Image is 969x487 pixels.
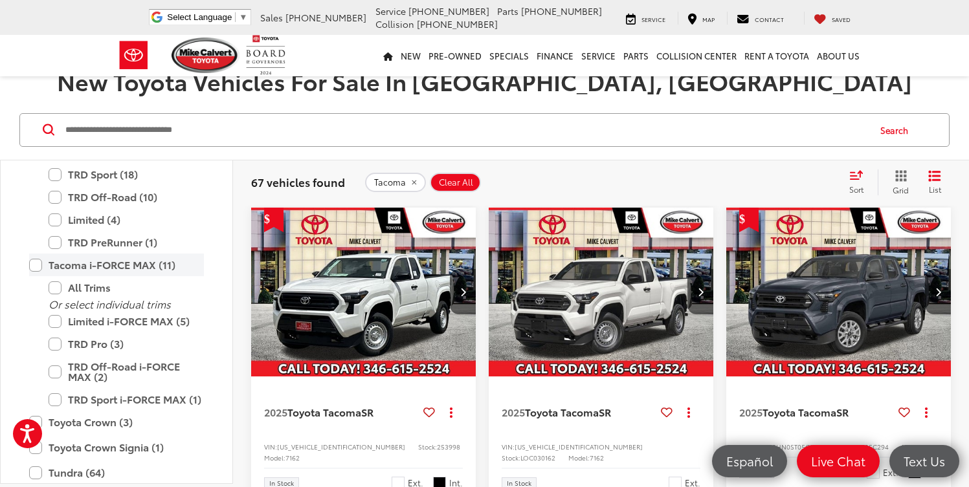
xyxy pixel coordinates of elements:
a: Collision Center [652,35,741,76]
span: Ext. [883,466,898,479]
label: TRD PreRunner (1) [49,231,204,254]
img: 2025 Toyota Tacoma SR RWD XtraCab 6-ft bed [251,208,477,378]
button: List View [919,169,951,195]
span: In Stock [269,480,294,486]
div: 2025 Toyota Tacoma SR 0 [251,208,477,376]
span: Contact [755,15,784,23]
span: SR [361,404,373,419]
span: Live Chat [805,453,872,469]
button: Search [868,114,927,146]
label: Tundra (64) [29,461,204,484]
button: Actions [678,400,700,423]
div: 2025 Toyota Tacoma SR 0 [488,208,715,376]
a: Contact [727,12,794,25]
span: 2025 [502,404,525,419]
span: LOC030162 [520,453,555,462]
span: Text Us [897,453,952,469]
span: dropdown dots [450,407,452,417]
button: Next image [687,269,713,314]
a: Select Language​ [167,12,247,22]
button: Actions [915,400,938,423]
span: Service [641,15,665,23]
a: Rent a Toyota [741,35,813,76]
button: Clear All [430,173,481,192]
a: Map [678,12,724,25]
label: TRD Off-Road i-FORCE MAX (2) [49,355,204,388]
button: Select sort value [843,169,878,195]
span: Sales [260,11,283,24]
span: [US_VEHICLE_IDENTIFICATION_NUMBER] [515,442,643,451]
span: dropdown dots [687,407,690,417]
span: Tacoma [374,177,406,188]
span: 7186 [923,442,937,451]
a: Home [379,35,397,76]
span: 3TYKD5HN0ST05C294 [752,442,821,451]
span: Grid [893,184,909,195]
a: Live Chat [797,445,880,477]
span: Stock: [418,442,437,451]
label: Limited (4) [49,208,204,231]
span: Toyota Tacoma [763,404,836,419]
a: 2025 Toyota Tacoma SR2025 Toyota Tacoma SR2025 Toyota Tacoma SR2025 Toyota Tacoma SR [726,208,952,376]
a: 2025 Toyota Tacoma SR RWD XtraCab 6-ft bed2025 Toyota Tacoma SR RWD XtraCab 6-ft bed2025 Toyota T... [251,208,477,376]
span: SR [599,404,611,419]
span: Toyota Tacoma [287,404,361,419]
a: New [397,35,425,76]
span: ​ [235,12,236,22]
a: Español [712,445,787,477]
span: Parts [497,5,518,17]
span: Toyota Tacoma [525,404,599,419]
span: Get Price Drop Alert [264,208,284,232]
label: Tacoma i-FORCE MAX (11) [29,254,204,276]
a: 2025 Toyota Tacoma SR2025 Toyota Tacoma SR2025 Toyota Tacoma SR2025 Toyota Tacoma SR [488,208,715,376]
span: Select Language [167,12,232,22]
label: Limited i-FORCE MAX (5) [49,310,204,332]
span: Model: [264,453,285,462]
label: Toyota Crown (3) [29,411,204,433]
span: [PHONE_NUMBER] [417,17,498,30]
span: [US_VEHICLE_IDENTIFICATION_NUMBER] [277,442,405,451]
span: 7162 [285,453,300,462]
a: Finance [533,35,577,76]
label: TRD Pro (3) [49,332,204,355]
label: TRD Sport i-FORCE MAX (1) [49,388,204,411]
span: Clear All [439,177,473,188]
span: VIN: [739,442,752,451]
span: Model: [902,442,923,451]
span: Saved [832,15,851,23]
a: Service [577,35,619,76]
a: Parts [619,35,652,76]
label: TRD Off-Road (10) [49,186,204,208]
div: 2025 Toyota Tacoma SR 0 [726,208,952,376]
i: Or select individual trims [49,296,171,311]
span: Sort [849,184,863,195]
img: Mike Calvert Toyota [172,38,240,73]
input: Search by Make, Model, or Keyword [64,114,868,146]
span: [PHONE_NUMBER] [408,5,489,17]
a: Specials [485,35,533,76]
span: 253998 [437,442,460,451]
span: dropdown dots [925,407,928,417]
a: 2025Toyota TacomaSR [739,405,893,419]
span: Español [720,453,779,469]
button: Actions [440,400,463,423]
span: ▼ [239,12,247,22]
a: About Us [813,35,863,76]
span: In Stock [507,480,531,486]
label: All Trims [49,276,204,299]
span: Stock: [834,442,853,451]
span: SR [836,404,849,419]
button: Next image [450,269,476,314]
a: My Saved Vehicles [804,12,860,25]
span: [PHONE_NUMBER] [285,11,366,24]
img: 2025 Toyota Tacoma SR [488,208,715,378]
span: VIN: [502,442,515,451]
button: Next image [925,269,951,314]
span: 7162 [590,453,604,462]
span: Model: [568,453,590,462]
span: 67 vehicles found [251,174,345,189]
a: 2025Toyota TacomaSR [502,405,656,419]
a: Service [616,12,675,25]
span: Get Price Drop Alert [739,208,759,232]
